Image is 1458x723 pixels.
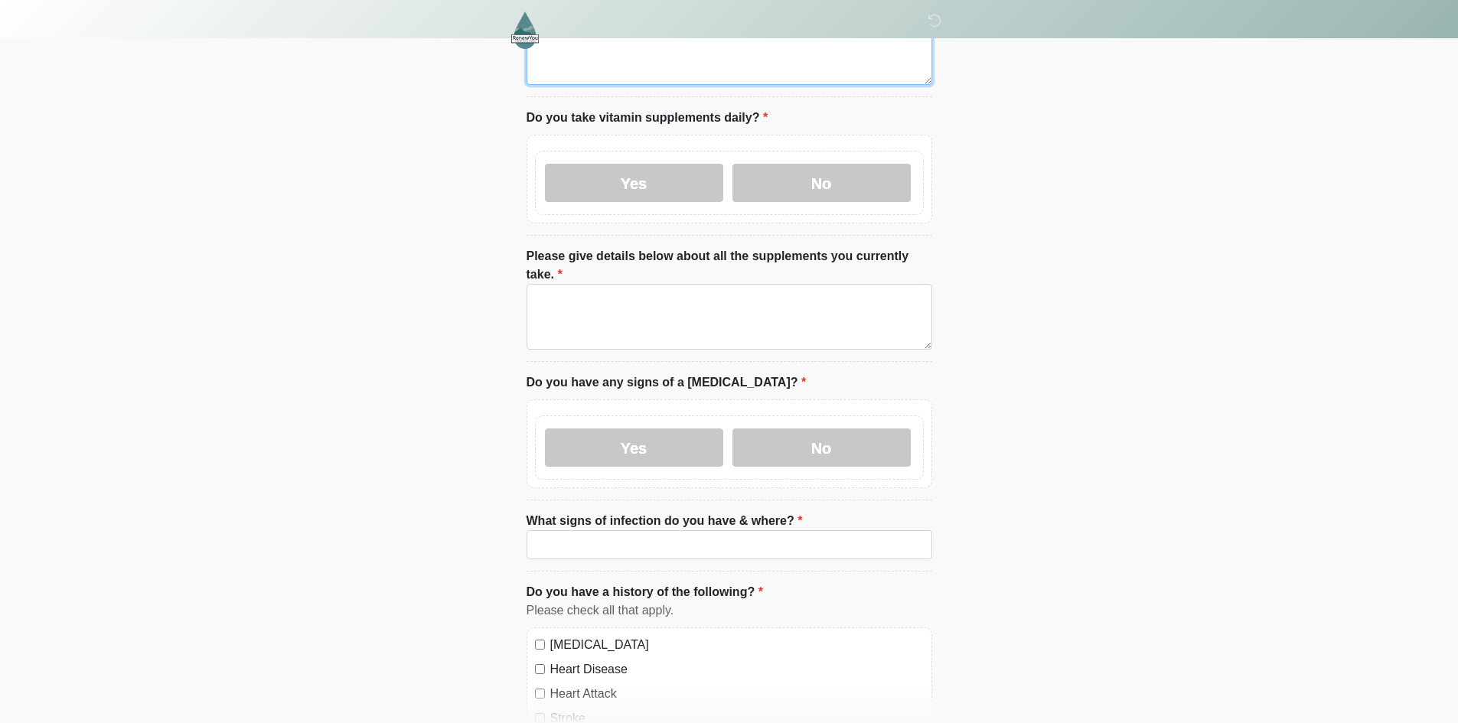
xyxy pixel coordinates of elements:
[511,11,540,49] img: RenewYou IV Hydration and Wellness Logo
[527,512,803,530] label: What signs of infection do you have & where?
[535,713,545,723] input: Stroke
[527,109,768,127] label: Do you take vitamin supplements daily?
[527,247,932,284] label: Please give details below about all the supplements you currently take.
[527,601,932,620] div: Please check all that apply.
[535,689,545,699] input: Heart Attack
[545,164,723,202] label: Yes
[550,636,924,654] label: [MEDICAL_DATA]
[732,428,911,467] label: No
[535,664,545,674] input: Heart Disease
[535,640,545,650] input: [MEDICAL_DATA]
[550,685,924,703] label: Heart Attack
[550,660,924,679] label: Heart Disease
[527,583,763,601] label: Do you have a history of the following?
[527,373,807,392] label: Do you have any signs of a [MEDICAL_DATA]?
[545,428,723,467] label: Yes
[732,164,911,202] label: No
